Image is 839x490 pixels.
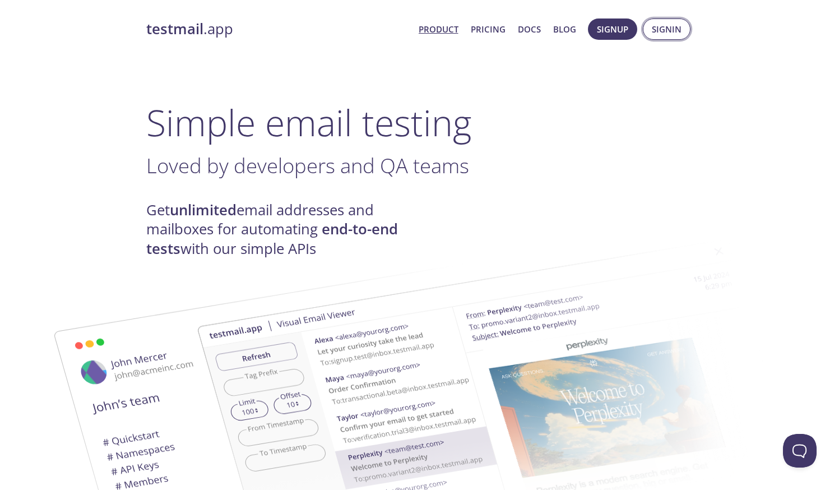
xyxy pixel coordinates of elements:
button: Signin [643,19,690,40]
span: Signup [597,22,628,36]
h1: Simple email testing [146,101,693,144]
a: Docs [518,22,541,36]
span: Signin [652,22,682,36]
button: Signup [588,19,637,40]
h4: Get email addresses and mailboxes for automating with our simple APIs [146,201,420,258]
a: Product [419,22,458,36]
a: Blog [553,22,576,36]
a: testmail.app [146,20,410,39]
strong: unlimited [170,200,237,220]
a: Pricing [471,22,506,36]
strong: end-to-end tests [146,219,398,258]
span: Loved by developers and QA teams [146,151,469,179]
iframe: Help Scout Beacon - Open [783,434,817,468]
strong: testmail [146,19,203,39]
